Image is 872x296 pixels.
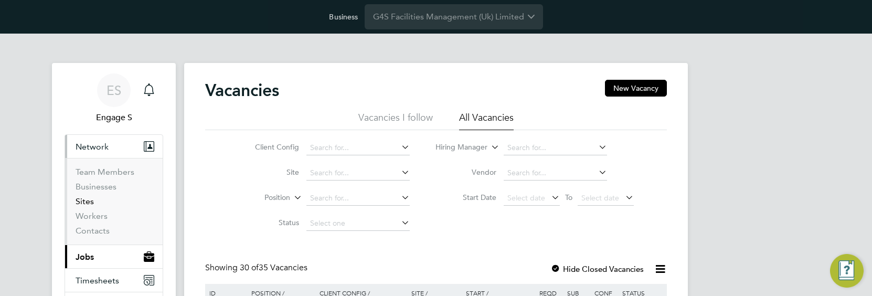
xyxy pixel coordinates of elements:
[65,111,163,124] span: Engage S
[76,276,119,286] span: Timesheets
[427,142,487,153] label: Hiring Manager
[581,193,619,203] span: Select date
[240,262,307,273] span: 35 Vacancies
[107,83,121,97] span: ES
[76,226,110,236] a: Contacts
[76,142,109,152] span: Network
[205,80,279,101] h2: Vacancies
[239,142,299,152] label: Client Config
[507,193,545,203] span: Select date
[358,111,433,130] li: Vacancies I follow
[306,191,410,206] input: Search for...
[562,191,576,204] span: To
[76,211,108,221] a: Workers
[76,196,94,206] a: Sites
[76,252,94,262] span: Jobs
[230,193,290,203] label: Position
[239,218,299,227] label: Status
[436,193,496,202] label: Start Date
[76,182,116,192] a: Businesses
[306,141,410,155] input: Search for...
[436,167,496,177] label: Vendor
[65,245,163,268] button: Jobs
[205,262,310,273] div: Showing
[65,269,163,292] button: Timesheets
[329,12,358,22] label: Business
[830,254,864,288] button: Engage Resource Center
[504,166,607,181] input: Search for...
[65,158,163,245] div: Network
[65,135,163,158] button: Network
[76,167,134,177] a: Team Members
[550,264,644,274] label: Hide Closed Vacancies
[605,80,667,97] button: New Vacancy
[306,216,410,231] input: Select one
[240,262,259,273] span: 30 of
[306,166,410,181] input: Search for...
[459,111,514,130] li: All Vacancies
[239,167,299,177] label: Site
[504,141,607,155] input: Search for...
[65,73,163,124] a: ESEngage S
